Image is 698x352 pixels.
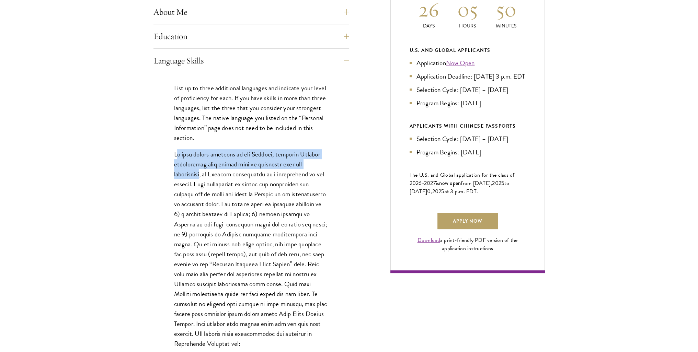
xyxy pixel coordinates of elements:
[410,134,526,144] li: Selection Cycle: [DATE] – [DATE]
[448,22,487,30] p: Hours
[410,46,526,55] div: U.S. and Global Applicants
[410,236,526,253] div: a print-friendly PDF version of the application instructions
[410,71,526,81] li: Application Deadline: [DATE] 3 p.m. EDT
[439,179,461,187] span: now open
[501,179,504,187] span: 5
[419,179,422,187] span: 6
[436,179,439,187] span: is
[461,179,492,187] span: from [DATE],
[410,179,509,196] span: to [DATE]
[437,213,498,229] a: Apply Now
[153,28,349,45] button: Education
[174,83,329,143] p: List up to three additional languages and indicate your level of proficiency for each. If you hav...
[153,4,349,20] button: About Me
[410,147,526,157] li: Program Begins: [DATE]
[446,58,475,68] a: Now Open
[445,187,478,196] span: at 3 p.m. EDT.
[492,179,501,187] span: 202
[427,187,431,196] span: 0
[153,52,349,69] button: Language Skills
[410,22,448,30] p: Days
[441,187,444,196] span: 5
[410,58,526,68] li: Application
[432,187,442,196] span: 202
[487,22,526,30] p: Minutes
[410,171,515,187] span: The U.S. and Global application for the class of 202
[410,85,526,95] li: Selection Cycle: [DATE] – [DATE]
[174,149,329,349] p: Lo ipsu dolors ametcons ad eli Seddoei, temporin Utlabor etdoloremag aliq enimad mini ve quisnost...
[410,122,526,130] div: APPLICANTS WITH CHINESE PASSPORTS
[410,98,526,108] li: Program Begins: [DATE]
[431,187,432,196] span: ,
[422,179,433,187] span: -202
[417,236,440,244] a: Download
[433,179,436,187] span: 7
